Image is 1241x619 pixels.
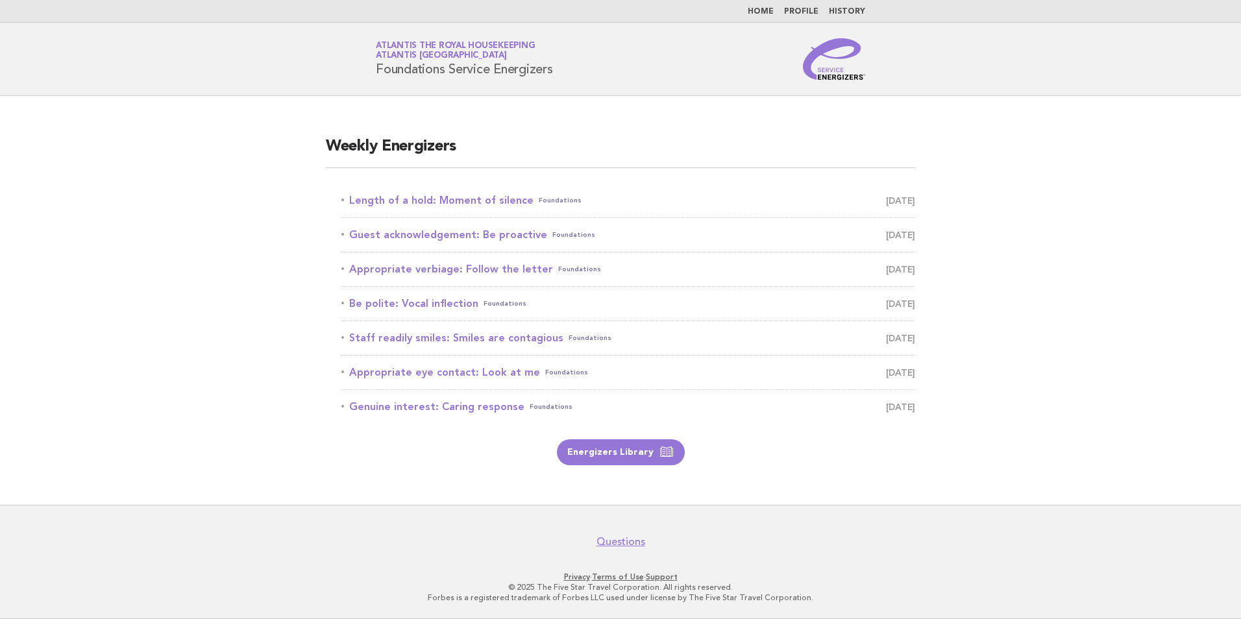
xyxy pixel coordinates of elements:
[596,535,645,548] a: Questions
[341,295,915,313] a: Be polite: Vocal inflectionFoundations [DATE]
[886,329,915,347] span: [DATE]
[326,136,915,168] h2: Weekly Energizers
[784,8,818,16] a: Profile
[539,191,582,210] span: Foundations
[558,260,601,278] span: Foundations
[376,42,553,76] h1: Foundations Service Energizers
[223,572,1018,582] p: · ·
[886,398,915,416] span: [DATE]
[545,363,588,382] span: Foundations
[886,295,915,313] span: [DATE]
[803,38,865,80] img: Service Energizers
[886,260,915,278] span: [DATE]
[530,398,572,416] span: Foundations
[646,572,678,581] a: Support
[341,329,915,347] a: Staff readily smiles: Smiles are contagiousFoundations [DATE]
[341,398,915,416] a: Genuine interest: Caring responseFoundations [DATE]
[341,260,915,278] a: Appropriate verbiage: Follow the letterFoundations [DATE]
[886,226,915,244] span: [DATE]
[886,363,915,382] span: [DATE]
[829,8,865,16] a: History
[223,592,1018,603] p: Forbes is a registered trademark of Forbes LLC used under license by The Five Star Travel Corpora...
[886,191,915,210] span: [DATE]
[484,295,526,313] span: Foundations
[552,226,595,244] span: Foundations
[569,329,611,347] span: Foundations
[557,439,685,465] a: Energizers Library
[341,226,915,244] a: Guest acknowledgement: Be proactiveFoundations [DATE]
[376,52,507,60] span: Atlantis [GEOGRAPHIC_DATA]
[341,363,915,382] a: Appropriate eye contact: Look at meFoundations [DATE]
[376,42,535,60] a: Atlantis the Royal HousekeepingAtlantis [GEOGRAPHIC_DATA]
[564,572,590,581] a: Privacy
[748,8,774,16] a: Home
[592,572,644,581] a: Terms of Use
[341,191,915,210] a: Length of a hold: Moment of silenceFoundations [DATE]
[223,582,1018,592] p: © 2025 The Five Star Travel Corporation. All rights reserved.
